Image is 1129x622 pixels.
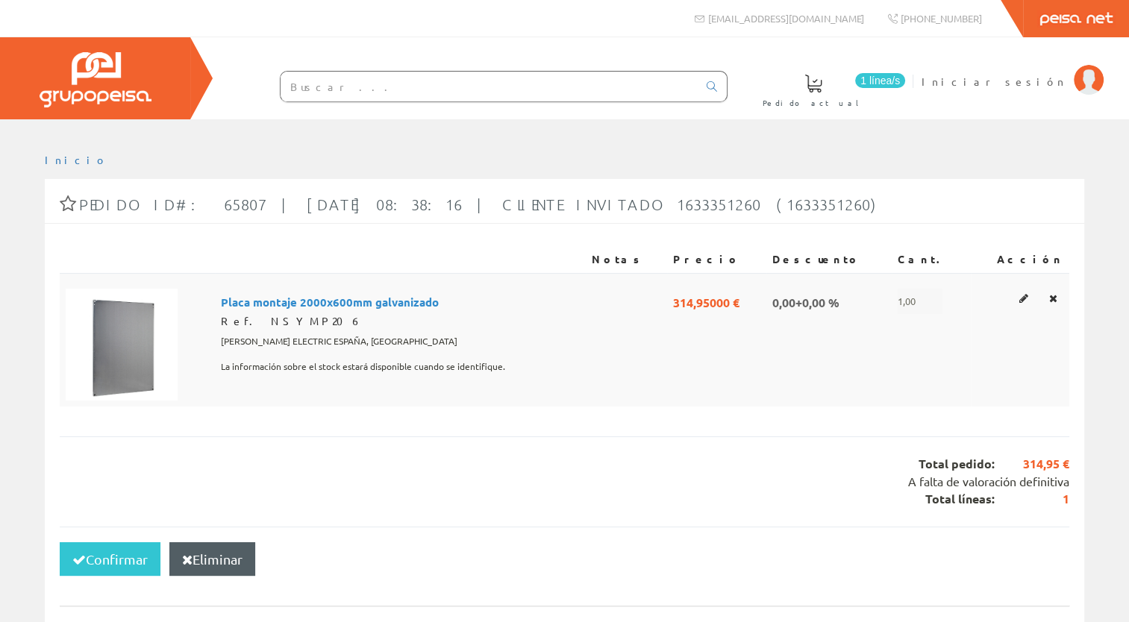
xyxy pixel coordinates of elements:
input: Buscar ... [281,72,698,101]
a: 1 línea/s Pedido actual [748,62,909,116]
a: Eliminar [1045,289,1062,308]
span: 314,95 € [995,456,1069,473]
span: [PHONE_NUMBER] [901,12,982,25]
span: Pedido ID#: 65807 | [DATE] 08:38:16 | Cliente Invitado 1633351260 (1633351260) [79,195,882,213]
button: Eliminar [169,542,255,577]
span: Pedido actual [763,95,864,110]
img: Grupo Peisa [40,52,151,107]
span: A falta de valoración definitiva [908,474,1069,489]
span: La información sobre el stock estará disponible cuando se identifique. [221,354,505,380]
span: 314,95000 € [673,289,739,314]
a: Iniciar sesión [922,62,1104,76]
img: Foto artículo Placa montaje 2000x600mm galvanizado (150x150) [66,289,178,400]
button: Confirmar [60,542,160,577]
span: [EMAIL_ADDRESS][DOMAIN_NAME] [708,12,864,25]
th: Notas [586,246,667,273]
th: Cant. [892,246,971,273]
th: Precio [667,246,766,273]
div: Ref. NSYMP206 [221,314,580,329]
span: 1 [995,491,1069,508]
span: 0,00+0,00 % [772,289,839,314]
span: [PERSON_NAME] ELECTRIC ESPAÑA, [GEOGRAPHIC_DATA] [221,329,457,354]
div: Total pedido: Total líneas: [60,436,1069,527]
th: Acción [971,246,1069,273]
span: Placa montaje 2000x600mm galvanizado [221,289,439,314]
span: 1,00 [898,289,942,314]
span: Iniciar sesión [922,74,1066,89]
a: Editar [1015,289,1033,308]
span: 1 línea/s [855,73,905,88]
a: Inicio [45,153,108,166]
th: Descuento [766,246,892,273]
